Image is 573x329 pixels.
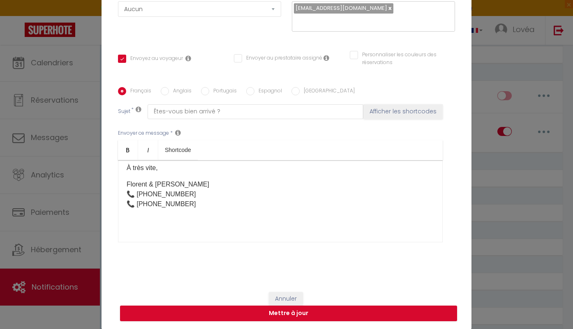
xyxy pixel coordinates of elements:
iframe: Chat [538,292,567,323]
p: Florent & [PERSON_NAME] 📞 [PHONE_NUMBER] 📞 [PHONE_NUMBER] [127,179,434,209]
p: ​ [127,216,434,225]
button: Mettre à jour [120,306,457,321]
a: Shortcode [158,140,198,160]
span: [EMAIL_ADDRESS][DOMAIN_NAME] [296,4,387,12]
i: Envoyer au voyageur [185,55,191,62]
a: Italic [138,140,158,160]
button: Ouvrir le widget de chat LiveChat [7,3,31,28]
p: À très vite, [127,163,434,173]
i: Envoyer au prestataire si il est assigné [323,55,329,61]
button: Annuler [269,292,303,306]
label: Sujet [118,108,130,116]
i: Subject [136,106,141,113]
button: Afficher les shortcodes [363,104,443,119]
label: Français [126,87,151,96]
label: Envoyer ce message [118,129,169,137]
label: Portugais [209,87,237,96]
label: Anglais [169,87,192,96]
i: Message [175,129,181,136]
label: [GEOGRAPHIC_DATA] [300,87,355,96]
a: Bold [118,140,138,160]
label: Espagnol [254,87,282,96]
